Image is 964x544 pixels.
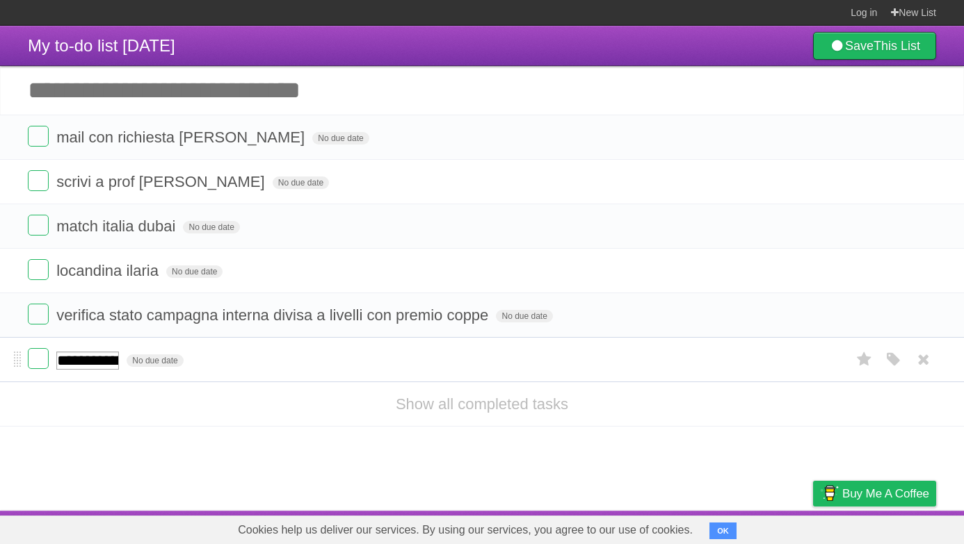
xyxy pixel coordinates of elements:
[709,522,737,539] button: OK
[56,262,162,279] span: locandina ilaria
[795,514,831,541] a: Privacy
[28,348,49,369] label: Done
[273,176,329,189] span: No due date
[851,348,878,371] label: Star task
[224,516,707,544] span: Cookies help us deliver our services. By using our services, you agree to our use of cookies.
[628,514,657,541] a: About
[813,32,936,60] a: SaveThis List
[28,126,49,147] label: Done
[28,215,49,236] label: Done
[842,481,929,506] span: Buy me a coffee
[820,481,839,505] img: Buy me a coffee
[183,221,239,233] span: No due date
[674,514,730,541] a: Developers
[56,306,492,324] span: verifica stato campagna interna divisa a livelli con premio coppe
[849,514,936,541] a: Suggest a feature
[496,310,552,322] span: No due date
[874,39,920,53] b: This List
[166,265,223,278] span: No due date
[396,395,568,413] a: Show all completed tasks
[312,132,369,145] span: No due date
[28,304,49,324] label: Done
[28,170,49,191] label: Done
[813,481,936,506] a: Buy me a coffee
[56,129,308,146] span: mail con richiesta [PERSON_NAME]
[127,354,183,367] span: No due date
[56,217,179,235] span: match italia dubai
[56,173,268,190] span: scrivi a prof [PERSON_NAME]
[28,259,49,280] label: Done
[28,36,175,55] span: My to-do list [DATE]
[748,514,778,541] a: Terms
